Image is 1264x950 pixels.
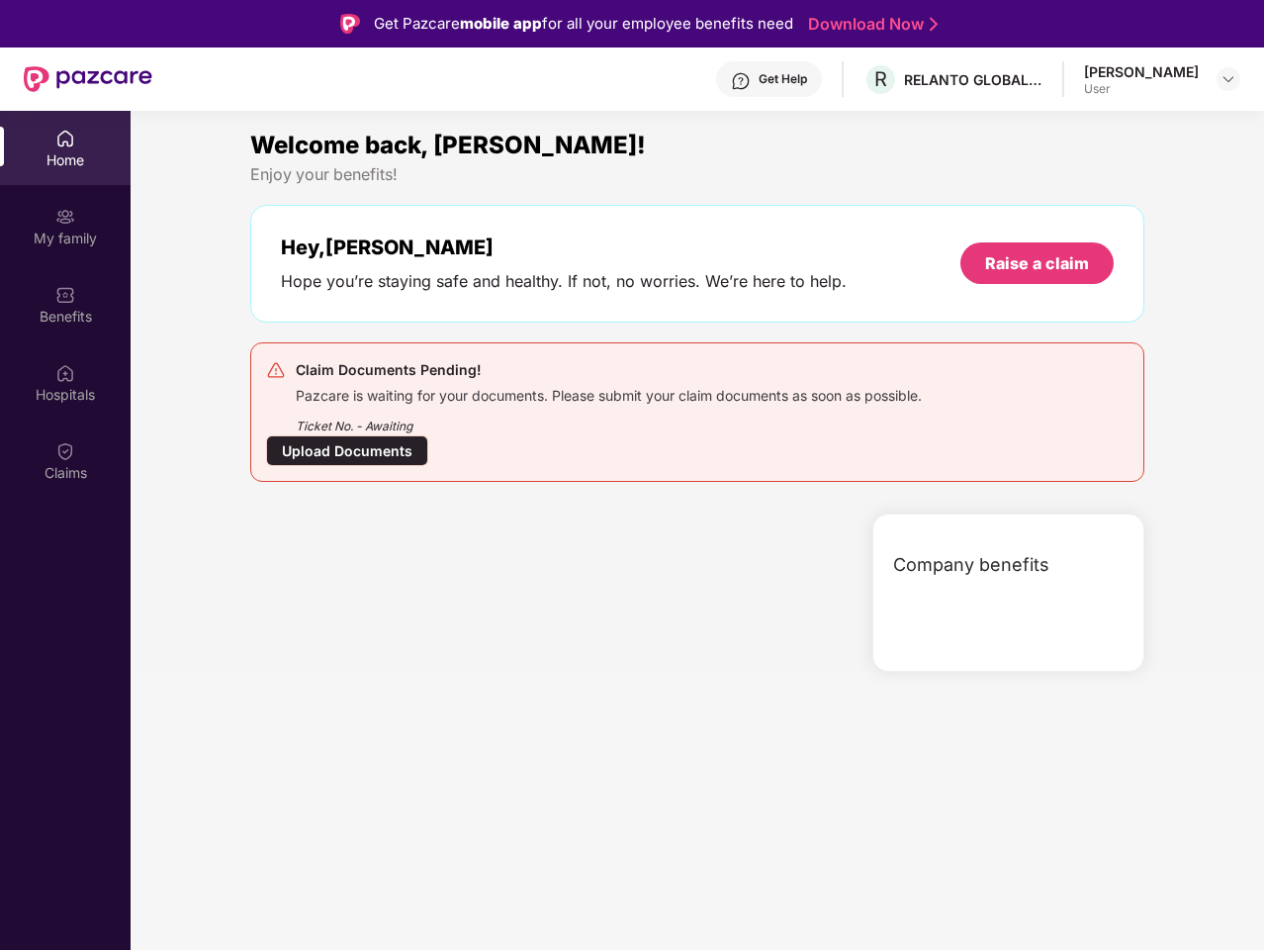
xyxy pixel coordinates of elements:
img: svg+xml;base64,PHN2ZyBpZD0iRHJvcGRvd24tMzJ4MzIiIHhtbG5zPSJodHRwOi8vd3d3LnczLm9yZy8yMDAwL3N2ZyIgd2... [1220,71,1236,87]
img: svg+xml;base64,PHN2ZyBpZD0iSG9tZSIgeG1sbnM9Imh0dHA6Ly93d3cudzMub3JnLzIwMDAvc3ZnIiB3aWR0aD0iMjAiIG... [55,129,75,148]
a: Download Now [808,14,932,35]
img: svg+xml;base64,PHN2ZyBpZD0iSGVscC0zMngzMiIgeG1sbnM9Imh0dHA6Ly93d3cudzMub3JnLzIwMDAvc3ZnIiB3aWR0aD... [731,71,751,91]
div: Get Pazcare for all your employee benefits need [374,12,793,36]
span: R [874,67,887,91]
div: Hope you’re staying safe and healthy. If not, no worries. We’re here to help. [281,271,847,292]
div: Upload Documents [266,435,428,466]
div: Claim Documents Pending! [296,358,922,382]
img: Stroke [930,14,938,35]
img: svg+xml;base64,PHN2ZyBpZD0iQmVuZWZpdHMiIHhtbG5zPSJodHRwOi8vd3d3LnczLm9yZy8yMDAwL3N2ZyIgd2lkdGg9Ij... [55,285,75,305]
span: Company benefits [893,551,1049,579]
div: Get Help [759,71,807,87]
div: [PERSON_NAME] [1084,62,1199,81]
div: RELANTO GLOBAL PRIVATE LIMITED [904,70,1042,89]
img: New Pazcare Logo [24,66,152,92]
div: Hey, [PERSON_NAME] [281,236,847,259]
div: Raise a claim [985,252,1089,274]
span: Welcome back, [PERSON_NAME]! [250,131,646,159]
strong: mobile app [460,14,542,33]
div: Pazcare is waiting for your documents. Please submit your claim documents as soon as possible. [296,382,922,405]
div: User [1084,81,1199,97]
img: Logo [340,14,360,34]
img: svg+xml;base64,PHN2ZyB3aWR0aD0iMjAiIGhlaWdodD0iMjAiIHZpZXdCb3g9IjAgMCAyMCAyMCIgZmlsbD0ibm9uZSIgeG... [55,207,75,227]
img: svg+xml;base64,PHN2ZyB4bWxucz0iaHR0cDovL3d3dy53My5vcmcvMjAwMC9zdmciIHdpZHRoPSIyNCIgaGVpZ2h0PSIyNC... [266,360,286,380]
img: svg+xml;base64,PHN2ZyBpZD0iQ2xhaW0iIHhtbG5zPSJodHRwOi8vd3d3LnczLm9yZy8yMDAwL3N2ZyIgd2lkdGg9IjIwIi... [55,441,75,461]
div: Enjoy your benefits! [250,164,1144,185]
div: Ticket No. - Awaiting [296,405,922,435]
img: svg+xml;base64,PHN2ZyBpZD0iSG9zcGl0YWxzIiB4bWxucz0iaHR0cDovL3d3dy53My5vcmcvMjAwMC9zdmciIHdpZHRoPS... [55,363,75,383]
